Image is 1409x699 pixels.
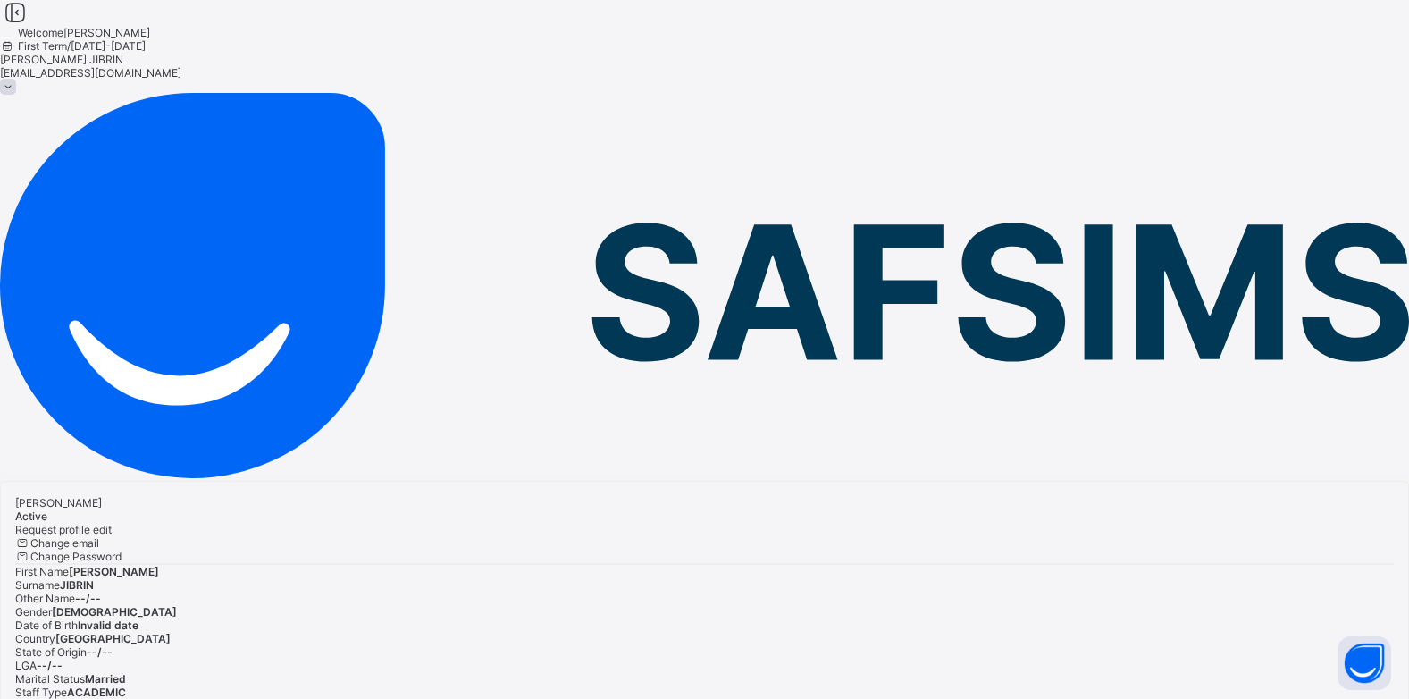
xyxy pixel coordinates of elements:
[15,496,102,510] span: [PERSON_NAME]
[18,26,150,39] span: Welcome [PERSON_NAME]
[15,672,85,686] span: Marital Status
[15,523,112,536] span: Request profile edit
[67,686,126,699] span: ACADEMIC
[30,550,122,563] span: Change Password
[15,578,60,592] span: Surname
[30,536,99,550] span: Change email
[15,659,37,672] span: LGA
[15,632,55,645] span: Country
[60,578,94,592] span: JIBRIN
[37,659,63,672] span: --/--
[15,619,78,632] span: Date of Birth
[1338,636,1391,690] button: Open asap
[15,592,75,605] span: Other Name
[15,645,87,659] span: State of Origin
[85,672,126,686] span: Married
[75,592,101,605] span: --/--
[15,686,67,699] span: Staff Type
[15,510,47,523] span: Active
[15,605,52,619] span: Gender
[69,565,159,578] span: [PERSON_NAME]
[15,565,69,578] span: First Name
[55,632,171,645] span: [GEOGRAPHIC_DATA]
[87,645,113,659] span: --/--
[52,605,177,619] span: [DEMOGRAPHIC_DATA]
[78,619,138,632] span: Invalid date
